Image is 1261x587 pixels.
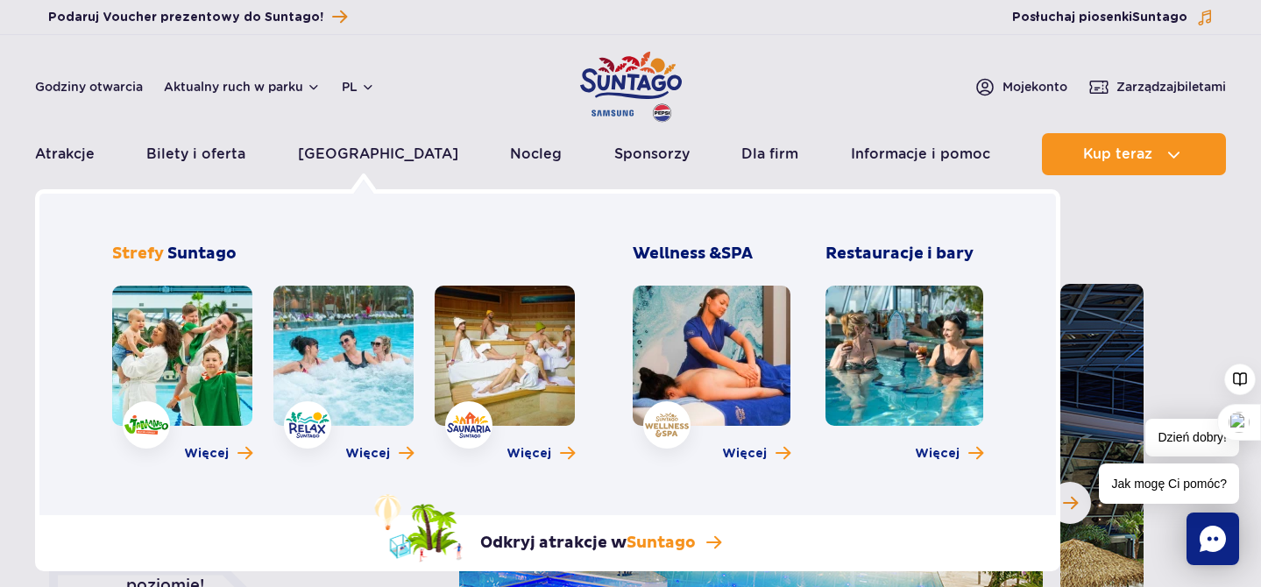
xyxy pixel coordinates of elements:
[35,133,95,175] a: Atrakcje
[184,445,252,463] a: Więcej o strefie Jamango
[1083,146,1152,162] span: Kup teraz
[1187,513,1239,565] div: Chat
[184,445,229,463] span: Więcej
[480,533,696,554] p: Odkryj atrakcje w
[345,445,390,463] span: Więcej
[146,133,245,175] a: Bilety i oferta
[1099,463,1239,504] span: Jak mogę Ci pomóc?
[510,133,562,175] a: Nocleg
[35,78,143,95] a: Godziny otwarcia
[915,445,960,463] span: Więcej
[741,133,798,175] a: Dla firm
[974,76,1067,97] a: Mojekonto
[633,244,753,264] span: Wellness &
[627,533,696,553] span: Suntago
[345,445,414,463] a: Więcej o strefie Relax
[298,133,458,175] a: [GEOGRAPHIC_DATA]
[375,494,721,562] a: Odkryj atrakcje wSuntago
[112,244,164,264] span: Strefy
[507,445,551,463] span: Więcej
[1088,76,1226,97] a: Zarządzajbiletami
[1145,419,1239,456] span: Dzień dobry!
[915,445,983,463] a: Więcej o Restauracje i bary
[1042,133,1226,175] button: Kup teraz
[722,445,767,463] span: Więcej
[825,244,983,265] h3: Restauracje i bary
[851,133,990,175] a: Informacje i pomoc
[164,80,321,94] button: Aktualny ruch w parku
[167,244,237,264] span: Suntago
[507,445,575,463] a: Więcej o strefie Saunaria
[1116,78,1226,95] span: Zarządzaj biletami
[721,244,753,264] span: SPA
[722,445,790,463] a: Więcej o Wellness & SPA
[342,78,375,95] button: pl
[614,133,690,175] a: Sponsorzy
[1002,78,1067,95] span: Moje konto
